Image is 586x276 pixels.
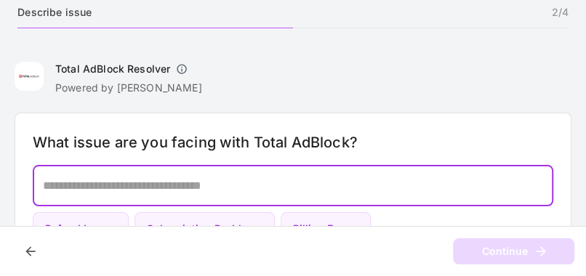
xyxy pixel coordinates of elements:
button: Refund Issues [33,212,129,246]
button: Billing Errors [281,212,371,246]
h6: Total AdBlock Resolver [55,62,170,76]
button: Subscription Problems [135,212,275,246]
h6: What issue are you facing with Total AdBlock? [33,131,553,154]
p: Powered by [PERSON_NAME] [55,81,202,95]
img: Total AdBlock [15,62,44,91]
h6: Describe issue [17,4,92,22]
p: 2 / 4 [551,5,568,20]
